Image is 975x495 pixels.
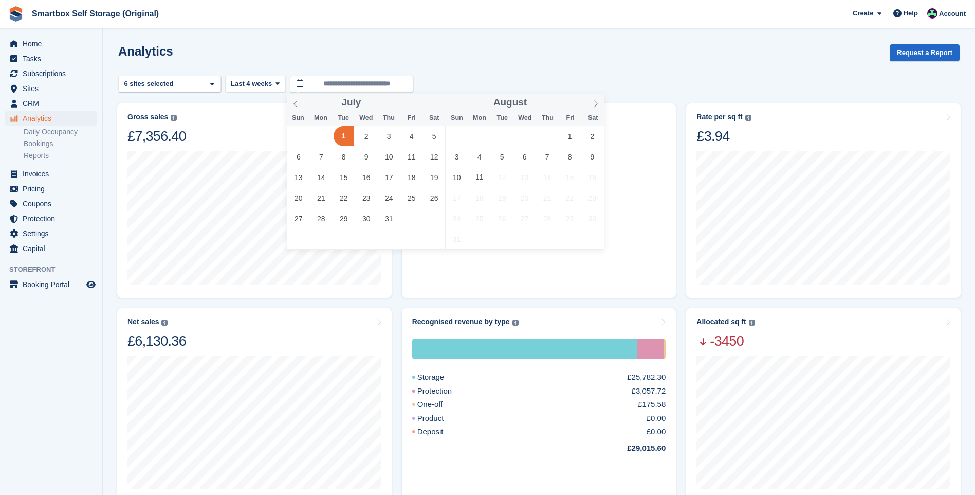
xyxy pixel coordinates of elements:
[527,97,559,108] input: Year
[23,182,84,196] span: Pricing
[447,229,467,249] span: August 31, 2025
[582,115,604,121] span: Sat
[356,147,376,167] span: July 9, 2025
[749,320,755,326] img: icon-info-grey-7440780725fd019a000dd9b08b2336e03edf1995a4989e88bcd33f0948082b44.svg
[23,167,84,181] span: Invoices
[537,188,557,208] span: August 21, 2025
[745,115,751,121] img: icon-info-grey-7440780725fd019a000dd9b08b2336e03edf1995a4989e88bcd33f0948082b44.svg
[379,188,399,208] span: July 24, 2025
[412,385,477,397] div: Protection
[28,5,163,22] a: Smartbox Self Storage (Original)
[5,277,97,292] a: menu
[334,126,354,146] span: July 1, 2025
[537,167,557,187] span: August 14, 2025
[582,208,602,228] span: August 30, 2025
[379,126,399,146] span: July 3, 2025
[24,127,97,137] a: Daily Occupancy
[379,167,399,187] span: July 17, 2025
[424,167,444,187] span: July 19, 2025
[118,44,173,58] h2: Analytics
[602,443,666,454] div: £29,015.60
[379,208,399,228] span: July 31, 2025
[514,208,535,228] span: August 27, 2025
[23,211,84,226] span: Protection
[447,147,467,167] span: August 3, 2025
[469,188,489,208] span: August 18, 2025
[492,208,512,228] span: August 26, 2025
[356,126,376,146] span: July 2, 2025
[311,188,331,208] span: July 21, 2025
[332,115,355,121] span: Tue
[356,167,376,187] span: July 16, 2025
[664,339,666,359] div: One-off
[447,188,467,208] span: August 17, 2025
[400,115,423,121] span: Fri
[379,147,399,167] span: July 10, 2025
[447,167,467,187] span: August 10, 2025
[356,208,376,228] span: July 30, 2025
[23,37,84,51] span: Home
[904,8,918,19] span: Help
[582,188,602,208] span: August 23, 2025
[288,188,308,208] span: July 20, 2025
[311,147,331,167] span: July 7, 2025
[514,188,535,208] span: August 20, 2025
[23,96,84,111] span: CRM
[5,211,97,226] a: menu
[401,188,421,208] span: July 25, 2025
[423,115,446,121] span: Sat
[231,79,272,89] span: Last 4 weeks
[356,188,376,208] span: July 23, 2025
[334,167,354,187] span: July 15, 2025
[412,339,638,359] div: Storage
[85,278,97,291] a: Preview store
[492,147,512,167] span: August 5, 2025
[469,147,489,167] span: August 4, 2025
[514,167,535,187] span: August 13, 2025
[696,317,746,326] div: Allocated sq ft
[5,37,97,51] a: menu
[9,264,102,275] span: Storefront
[412,399,468,411] div: One-off
[491,115,513,121] span: Tue
[401,167,421,187] span: July 18, 2025
[469,208,489,228] span: August 25, 2025
[638,399,666,411] div: £175.58
[647,426,666,438] div: £0.00
[560,188,580,208] span: August 22, 2025
[287,115,309,121] span: Sun
[492,188,512,208] span: August 19, 2025
[334,208,354,228] span: July 29, 2025
[355,115,377,121] span: Wed
[171,115,177,121] img: icon-info-grey-7440780725fd019a000dd9b08b2336e03edf1995a4989e88bcd33f0948082b44.svg
[5,197,97,211] a: menu
[23,51,84,66] span: Tasks
[122,79,177,89] div: 6 sites selected
[288,147,308,167] span: July 6, 2025
[23,241,84,256] span: Capital
[412,317,510,326] div: Recognised revenue by type
[468,115,491,121] span: Mon
[853,8,873,19] span: Create
[514,147,535,167] span: August 6, 2025
[24,151,97,161] a: Reports
[890,44,960,61] button: Request a Report
[560,126,580,146] span: August 1, 2025
[927,8,937,19] img: Alex Selenitsas
[23,277,84,292] span: Booking Portal
[225,76,286,93] button: Last 4 weeks
[127,128,186,145] div: £7,356.40
[647,413,666,425] div: £0.00
[537,208,557,228] span: August 28, 2025
[5,241,97,256] a: menu
[560,147,580,167] span: August 8, 2025
[696,332,755,350] span: -3450
[447,208,467,228] span: August 24, 2025
[24,139,97,149] a: Bookings
[127,317,159,326] div: Net sales
[424,126,444,146] span: July 5, 2025
[446,115,468,121] span: Sun
[412,426,468,438] div: Deposit
[939,9,966,19] span: Account
[23,111,84,126] span: Analytics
